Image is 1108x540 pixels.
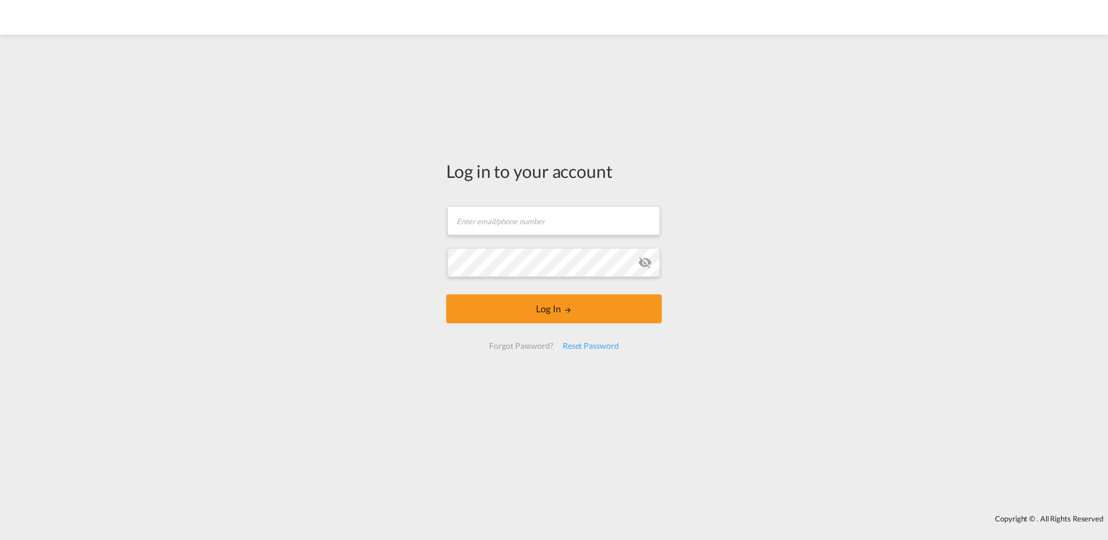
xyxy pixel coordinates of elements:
button: LOGIN [446,294,662,323]
div: Log in to your account [446,159,662,183]
div: Reset Password [558,335,624,356]
div: Forgot Password? [484,335,557,356]
input: Enter email/phone number [447,206,660,235]
md-icon: icon-eye-off [638,256,652,269]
